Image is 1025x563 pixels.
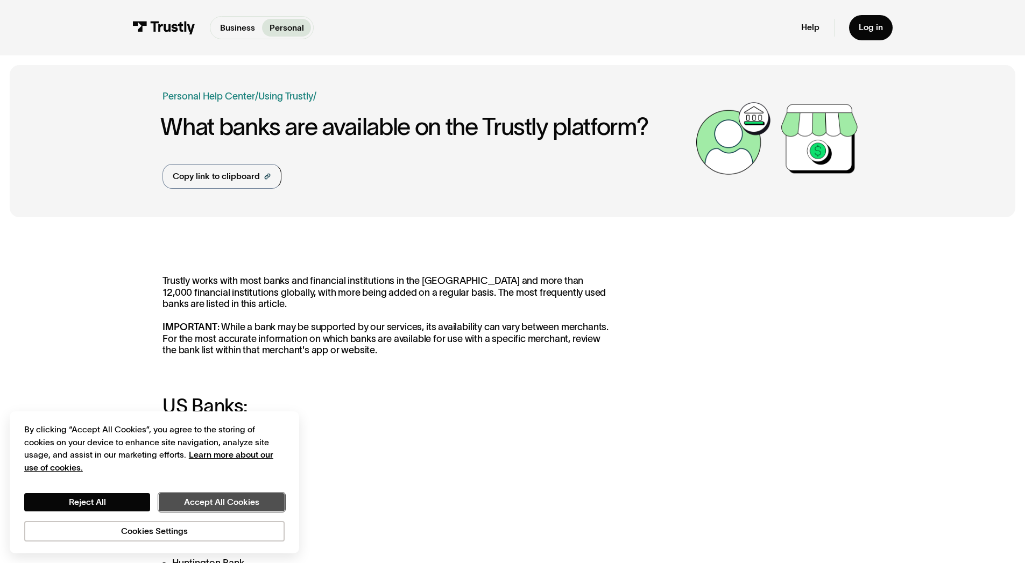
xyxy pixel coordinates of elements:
[162,164,281,189] a: Copy link to clipboard
[313,89,316,104] div: /
[162,479,613,494] li: Chase Bank
[24,423,285,474] div: By clicking “Accept All Cookies”, you agree to the storing of cookies on your device to enhance s...
[849,15,893,40] a: Log in
[262,19,311,37] a: Personal
[255,89,258,104] div: /
[162,537,613,551] li: Fifth Third Bank
[159,493,285,511] button: Accept All Cookies
[801,22,819,33] a: Help
[173,170,260,183] div: Copy link to clipboard
[24,521,285,541] button: Cookies Settings
[162,517,613,532] li: Citizens Bank
[10,411,299,553] div: Cookie banner
[132,21,195,34] img: Trustly Logo
[24,423,285,541] div: Privacy
[213,19,262,37] a: Business
[162,460,613,474] li: Capital One Bank
[160,113,690,140] h1: What banks are available on the Trustly platform?
[270,22,304,34] p: Personal
[162,89,255,104] a: Personal Help Center
[162,275,613,357] p: Trustly works with most banks and financial institutions in the [GEOGRAPHIC_DATA] and more than 1...
[258,91,313,102] a: Using Trustly
[24,493,150,511] button: Reject All
[162,322,217,332] strong: IMPORTANT
[162,395,613,416] h3: US Banks:
[859,22,883,33] div: Log in
[162,440,613,455] li: Bank of America
[220,22,255,34] p: Business
[162,498,613,512] li: Citibank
